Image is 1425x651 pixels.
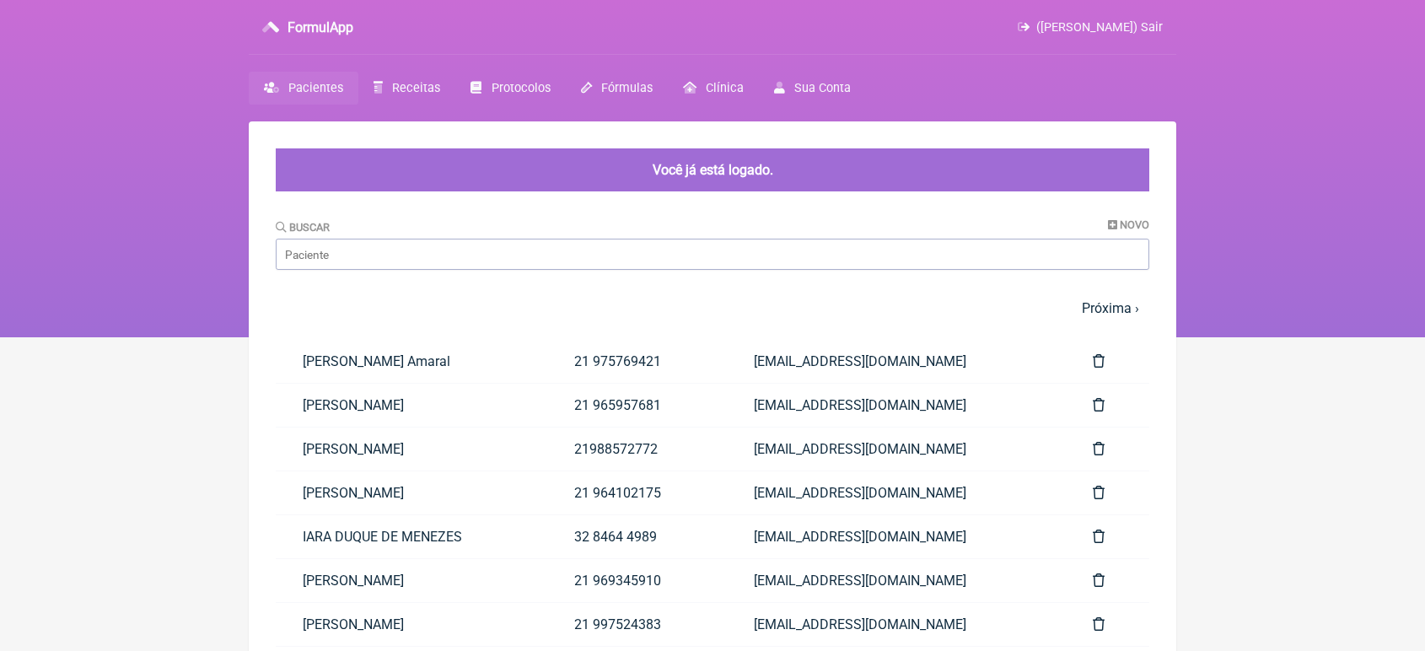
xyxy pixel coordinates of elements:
a: [PERSON_NAME] [276,559,547,602]
a: Próxima › [1082,300,1139,316]
a: 21 975769421 [547,340,727,383]
a: ([PERSON_NAME]) Sair [1018,20,1163,35]
span: Sua Conta [794,81,851,95]
a: Sua Conta [759,72,866,105]
a: [PERSON_NAME] [276,384,547,427]
a: Pacientes [249,72,358,105]
label: Buscar [276,221,330,234]
span: Protocolos [492,81,551,95]
a: [EMAIL_ADDRESS][DOMAIN_NAME] [727,603,1066,646]
h3: FormulApp [288,19,353,35]
a: 21 969345910 [547,559,727,602]
span: Fórmulas [601,81,653,95]
span: Pacientes [288,81,343,95]
a: IARA DUQUE DE MENEZES [276,515,547,558]
a: [EMAIL_ADDRESS][DOMAIN_NAME] [727,559,1066,602]
a: [EMAIL_ADDRESS][DOMAIN_NAME] [727,428,1066,471]
a: Protocolos [455,72,565,105]
a: Receitas [358,72,455,105]
span: Novo [1120,218,1149,231]
input: Paciente [276,239,1149,270]
a: [PERSON_NAME] [276,428,547,471]
a: [EMAIL_ADDRESS][DOMAIN_NAME] [727,471,1066,514]
a: [EMAIL_ADDRESS][DOMAIN_NAME] [727,515,1066,558]
a: Novo [1108,218,1149,231]
a: 21 997524383 [547,603,727,646]
a: [PERSON_NAME] [276,471,547,514]
span: ([PERSON_NAME]) Sair [1036,20,1163,35]
div: Você já está logado. [276,148,1149,191]
a: Fórmulas [566,72,668,105]
a: 21988572772 [547,428,727,471]
span: Receitas [392,81,440,95]
nav: pager [276,290,1149,326]
a: Clínica [668,72,759,105]
a: 32 8464 4989 [547,515,727,558]
a: [PERSON_NAME] Amaral [276,340,547,383]
a: 21 965957681 [547,384,727,427]
a: [EMAIL_ADDRESS][DOMAIN_NAME] [727,384,1066,427]
a: [PERSON_NAME] [276,603,547,646]
a: 21 964102175 [547,471,727,514]
span: Clínica [706,81,744,95]
a: [EMAIL_ADDRESS][DOMAIN_NAME] [727,340,1066,383]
